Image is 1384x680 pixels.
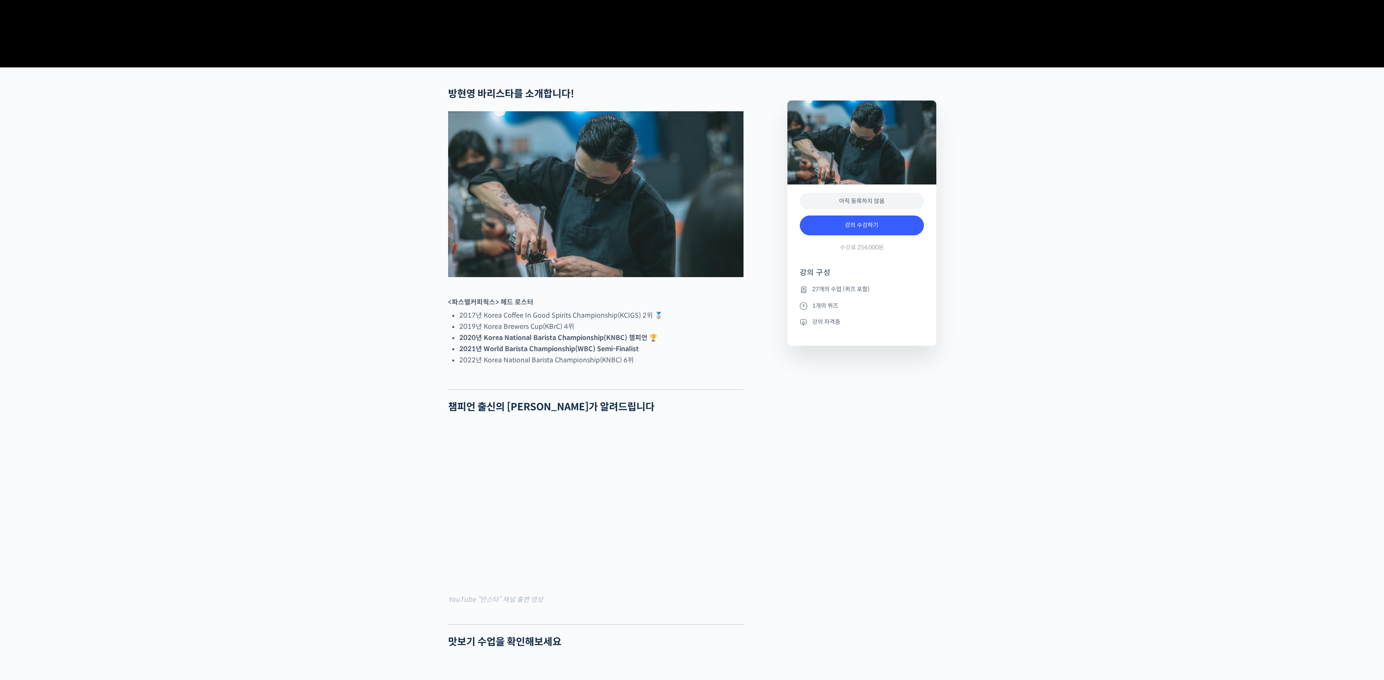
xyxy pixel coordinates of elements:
[448,401,655,413] strong: 챔피언 출신의 [PERSON_NAME]가 알려드립니다
[800,285,924,295] li: 27개의 수업 (퀴즈 포함)
[448,88,571,100] strong: 방현영 바리스타를 소개합니다
[800,193,924,210] div: 아직 등록하지 않음
[128,275,138,281] span: 설정
[800,215,924,235] a: 강의 수강하기
[459,321,744,332] li: 2019년 Korea Brewers Cup(KBrC) 4위
[448,424,744,591] iframe: 전문 바리스타가 추천하는 에스프레소 내리는 방법 (방현영 바리스타)
[448,636,561,648] strong: 맛보기 수업을 확인해보세요
[459,310,744,321] li: 2017년 Korea Coffee In Good Spirits Championship(KCIGS) 2위 🥈
[840,244,884,251] span: 수강료 254,000원
[2,262,55,283] a: 홈
[448,88,744,100] h2: !
[448,298,533,306] strong: <파스텔커피웍스> 헤드 로스터
[26,275,31,281] span: 홈
[448,595,543,604] mark: YouTube “안스타” 채널 출연 영상
[459,345,639,353] strong: 2021년 World Barista Championship(WBC) Semi-Finalist
[800,301,924,311] li: 1개의 퀴즈
[76,275,86,282] span: 대화
[459,333,657,342] strong: 2020년 Korea National Barista Championship(KNBC) 챔피언 🏆
[800,317,924,327] li: 강의 자격증
[800,268,924,284] h4: 강의 구성
[107,262,159,283] a: 설정
[459,354,744,366] li: 2022년 Korea National Barista Championship(KNBC) 6위
[55,262,107,283] a: 대화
